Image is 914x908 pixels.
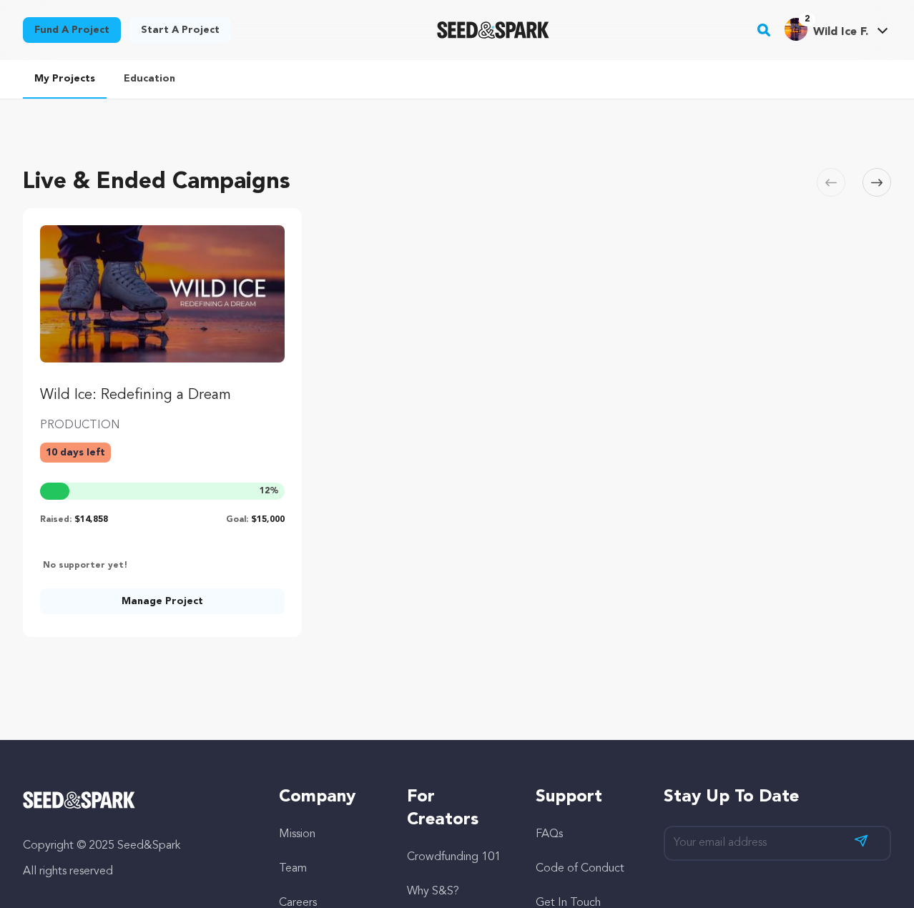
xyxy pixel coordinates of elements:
div: Wild Ice F.'s Profile [785,18,868,41]
p: No supporter yet! [40,560,128,571]
h5: Company [279,786,378,809]
h2: Live & Ended Campaigns [23,165,290,199]
a: Code of Conduct [536,863,624,874]
p: Copyright © 2025 Seed&Spark [23,837,250,854]
img: Seed&Spark Logo Dark Mode [437,21,549,39]
a: Crowdfunding 101 [407,852,501,863]
a: Seed&Spark Homepage [23,791,250,809]
a: Mission [279,829,315,840]
p: All rights reserved [23,863,250,880]
span: $15,000 [251,515,285,524]
a: Fund a project [23,17,121,43]
h5: Support [536,786,635,809]
span: Wild Ice F.'s Profile [782,15,891,45]
a: Fund Wild Ice: Redefining a Dream [40,225,285,405]
input: Your email address [664,826,891,861]
span: Wild Ice F. [813,26,868,38]
a: Start a project [129,17,231,43]
span: Raised: [40,515,72,524]
span: Goal: [226,515,248,524]
h5: Stay up to date [664,786,891,809]
h5: For Creators [407,786,506,831]
span: % [260,485,279,497]
p: Wild Ice: Redefining a Dream [40,385,285,405]
span: 12 [260,487,270,495]
span: $14,858 [74,515,108,524]
a: Seed&Spark Homepage [437,21,549,39]
a: Manage Project [40,588,285,614]
a: Wild Ice F.'s Profile [782,15,891,41]
p: 10 days left [40,443,111,463]
img: Seed&Spark Logo [23,791,135,809]
a: Why S&S? [407,886,459,897]
a: Team [279,863,307,874]
span: 2 [799,12,815,26]
a: FAQs [536,829,563,840]
a: My Projects [23,60,107,99]
img: e185fddf824c56ec.jpg [785,18,807,41]
p: PRODUCTION [40,417,285,434]
a: Education [112,60,187,97]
